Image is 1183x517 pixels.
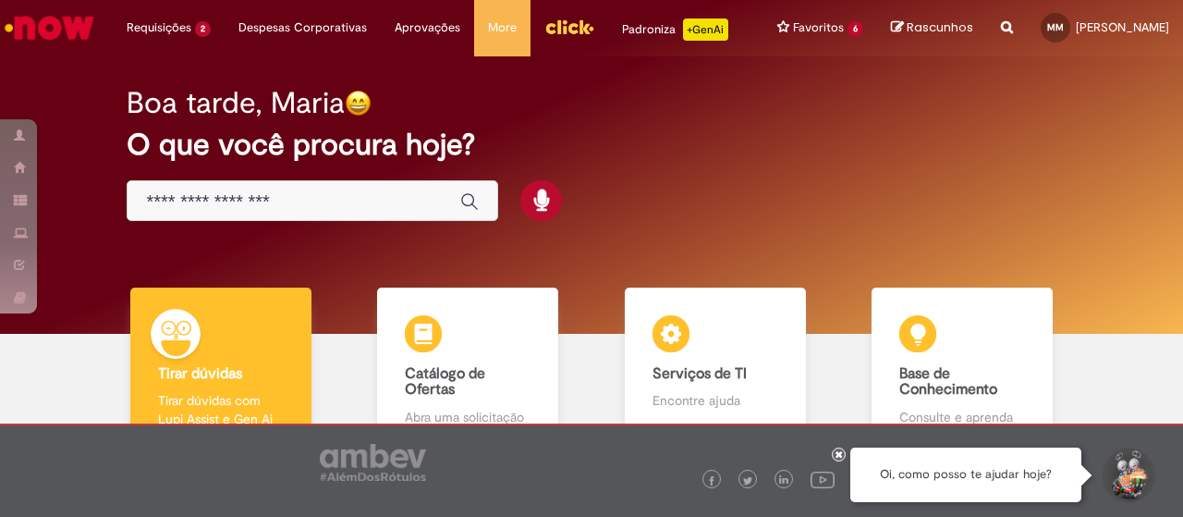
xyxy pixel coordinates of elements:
[544,13,594,41] img: click_logo_yellow_360x200.png
[127,129,1055,161] h2: O que você procura hoje?
[195,21,211,37] span: 2
[158,391,284,428] p: Tirar dúvidas com Lupi Assist e Gen Ai
[743,476,752,486] img: logo_footer_twitter.png
[395,18,460,37] span: Aprovações
[238,18,367,37] span: Despesas Corporativas
[488,18,517,37] span: More
[707,476,716,486] img: logo_footer_facebook.png
[405,364,485,400] b: Catálogo de Ofertas
[345,288,592,448] a: Catálogo de Ofertas Abra uma solicitação
[320,444,426,481] img: logo_footer_ambev_rotulo_gray.png
[591,288,839,448] a: Serviços de TI Encontre ajuda
[127,87,345,119] h2: Boa tarde, Maria
[622,18,728,41] div: Padroniza
[1076,19,1169,35] span: [PERSON_NAME]
[891,19,973,37] a: Rascunhos
[899,364,997,400] b: Base de Conhecimento
[1100,448,1155,503] button: Iniciar Conversa de Suporte
[652,364,747,383] b: Serviços de TI
[899,408,1025,426] p: Consulte e aprenda
[683,18,728,41] p: +GenAi
[97,288,345,448] a: Tirar dúvidas Tirar dúvidas com Lupi Assist e Gen Ai
[158,364,242,383] b: Tirar dúvidas
[793,18,844,37] span: Favoritos
[405,408,531,426] p: Abra uma solicitação
[1047,21,1064,33] span: MM
[850,448,1081,502] div: Oi, como posso te ajudar hoje?
[839,288,1087,448] a: Base de Conhecimento Consulte e aprenda
[811,467,835,491] img: logo_footer_youtube.png
[848,21,863,37] span: 6
[345,90,372,117] img: happy-face.png
[907,18,973,36] span: Rascunhos
[652,391,778,410] p: Encontre ajuda
[2,9,97,46] img: ServiceNow
[779,475,788,486] img: logo_footer_linkedin.png
[127,18,191,37] span: Requisições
